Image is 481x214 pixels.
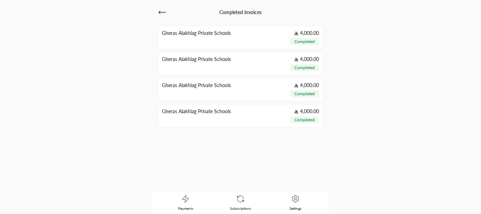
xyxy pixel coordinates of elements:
[294,56,319,63] p: 4,000.00
[294,91,315,96] span: completed
[294,117,315,122] span: completed
[158,192,213,214] a: Payments
[162,56,231,63] p: Gheras Alakhlag Private Schools
[268,192,323,214] a: Settings
[294,65,315,70] span: completed
[230,206,251,211] span: Subscriptions
[294,39,315,44] span: completed
[158,104,323,127] a: Gheras Alakhlag Private Schools 4,000.00 completed
[294,30,319,37] p: 4,000.00
[294,82,319,89] p: 4,000.00
[294,108,319,115] p: 4,000.00
[162,108,231,115] p: Gheras Alakhlag Private Schools
[178,206,193,211] span: Payments
[219,9,262,16] h2: Completed invoices
[158,26,323,49] a: Gheras Alakhlag Private Schools 4,000.00 completed
[289,206,301,211] span: Settings
[162,30,231,37] p: Gheras Alakhlag Private Schools
[158,78,323,101] a: Gheras Alakhlag Private Schools 4,000.00 completed
[162,82,231,89] p: Gheras Alakhlag Private Schools
[158,52,323,75] a: Gheras Alakhlag Private Schools 4,000.00 completed
[213,192,268,214] a: Subscriptions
